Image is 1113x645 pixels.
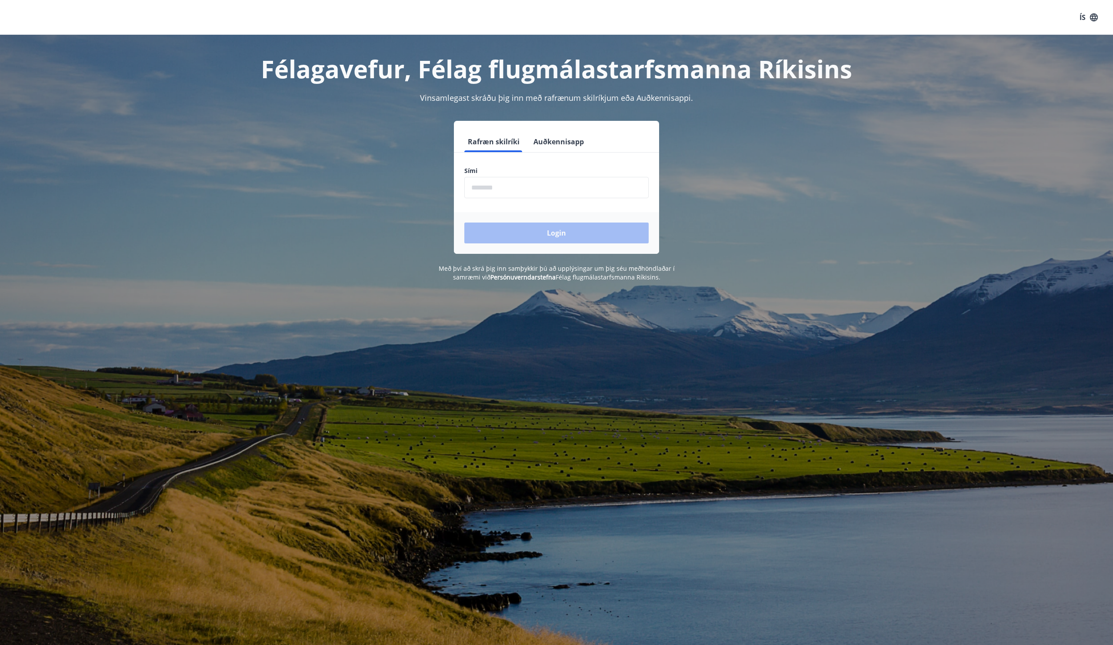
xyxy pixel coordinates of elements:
span: Með því að skrá þig inn samþykkir þú að upplýsingar um þig séu meðhöndlaðar í samræmi við Félag f... [439,264,675,281]
label: Sími [464,166,649,175]
span: Vinsamlegast skráðu þig inn með rafrænum skilríkjum eða Auðkennisappi. [420,93,693,103]
a: Persónuverndarstefna [490,273,556,281]
button: ÍS [1075,10,1103,25]
h1: Félagavefur, Félag flugmálastarfsmanna Ríkisins [254,52,859,85]
button: Rafræn skilríki [464,131,523,152]
button: Auðkennisapp [530,131,587,152]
